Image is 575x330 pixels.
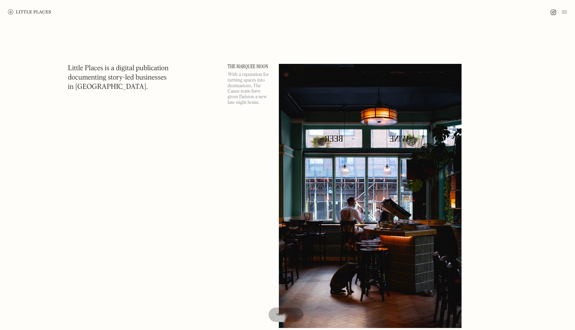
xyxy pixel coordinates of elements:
h1: Little Places is a digital publication documenting story-led businesses in [GEOGRAPHIC_DATA]. [68,64,169,92]
img: The Marquee Moon [279,64,462,328]
a: Map view [269,307,304,322]
span: Map view [277,313,296,316]
p: With a reputation for turning spaces into destinations, The Cause team have given Dalston a new l... [228,72,271,105]
a: The Marquee Moon [228,64,271,69]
